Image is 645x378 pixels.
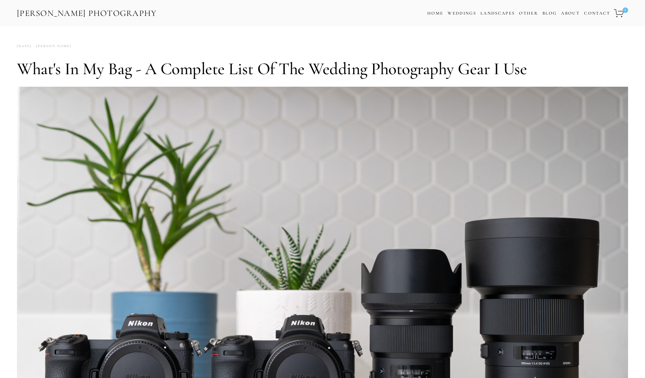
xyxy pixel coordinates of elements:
span: 0 [623,7,628,13]
a: Other [519,10,538,16]
time: [DATE] [17,42,31,51]
h1: What's in My Bag - A Complete List of the Wedding Photography Gear I Use [17,59,628,79]
a: Home [427,8,443,18]
a: 0 items in cart [613,5,629,21]
a: Landscapes [480,10,515,16]
a: Blog [542,8,557,18]
a: Contact [584,8,610,18]
a: [PERSON_NAME] Photography [16,6,157,21]
a: About [561,8,580,18]
a: [PERSON_NAME] [31,42,71,51]
a: Weddings [448,10,476,16]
